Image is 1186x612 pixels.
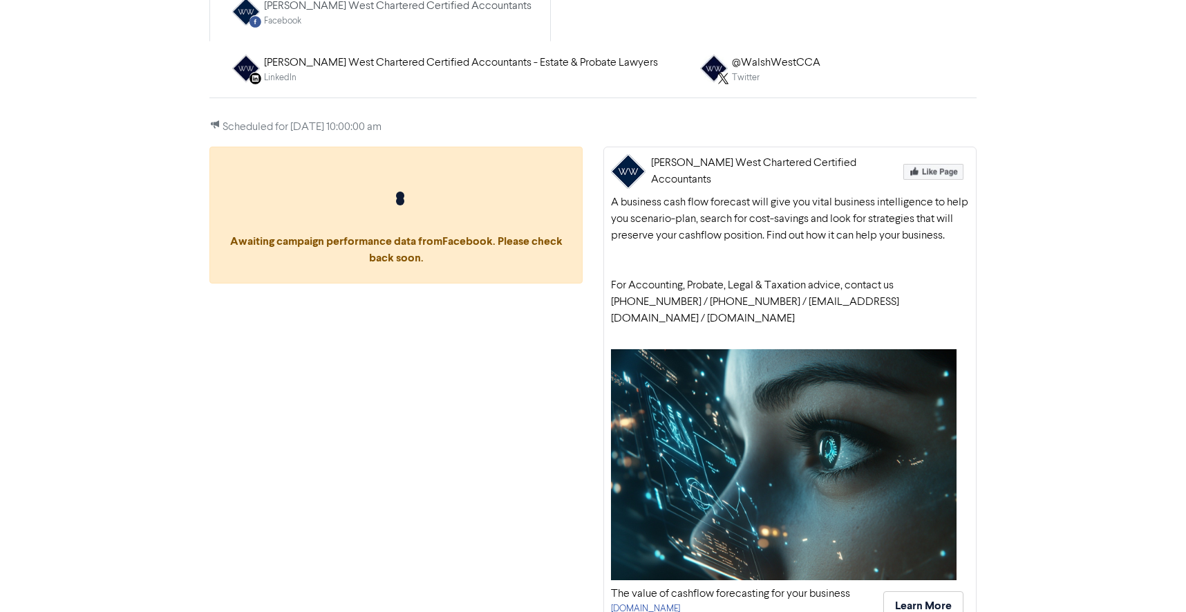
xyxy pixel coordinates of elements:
[883,600,963,611] a: Learn More
[264,71,658,84] div: LinkedIn
[700,55,728,82] img: TWITTER
[732,55,820,71] div: @WalshWestCCA
[264,55,658,71] div: [PERSON_NAME] West Chartered Certified Accountants - Estate & Probate Lawyers
[209,119,977,136] p: Scheduled for [DATE] 10:00:00 am
[611,154,646,189] img: Walsh West Chartered Certified Accountants
[903,164,963,179] img: Like Page
[264,15,531,28] div: Facebook
[611,349,957,579] img: Your Selected Media
[732,71,820,84] div: Twitter
[224,192,568,265] span: Awaiting campaign performance data from Facebook . Please check back soon.
[232,55,260,82] img: LINKEDIN
[1117,546,1186,612] iframe: Chat Widget
[611,194,969,344] div: A business cash flow forecast will give you vital business intelligence to help you scenario-plan...
[611,586,850,602] div: The value of cashflow forecasting for your business
[651,155,898,188] div: [PERSON_NAME] West Chartered Certified Accountants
